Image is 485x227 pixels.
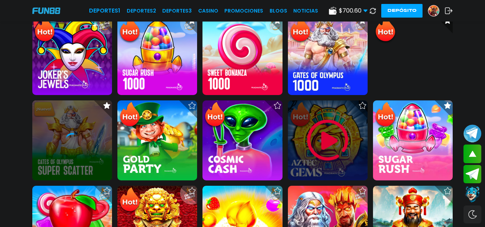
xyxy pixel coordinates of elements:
img: Hot [118,186,141,214]
div: Switch theme [463,205,481,223]
img: Hot [289,16,312,44]
img: Gold Party [117,100,197,180]
img: Hot [33,16,56,44]
img: Gates of Olympus 1000 [288,15,368,95]
a: Promociones [224,7,263,15]
a: BLOGS [270,7,287,15]
button: Depósito [381,4,423,18]
a: CASINO [198,7,218,15]
img: Hot [118,16,141,44]
a: Deportes2 [127,7,156,15]
span: $ 700.60 [339,6,368,15]
img: Sweet Bonanza 1000 [202,15,282,95]
img: Cosmic Cash [202,100,282,180]
button: Join telegram channel [463,124,481,143]
img: Sugar Rush 1000 [117,15,197,95]
img: Sugar Rush [373,100,453,180]
button: Join telegram [463,165,481,184]
a: Avatar [428,5,445,16]
img: Company Logo [32,8,60,14]
a: NOTICIAS [293,7,318,15]
button: Contact customer service [463,185,481,204]
img: Hot [118,101,141,129]
img: Hot [374,16,397,44]
img: Joker's Jewels [32,15,112,95]
img: Hot [203,101,227,129]
img: Hot [374,101,397,129]
img: Avatar [428,5,439,16]
a: Deportes3 [162,7,192,15]
a: Deportes1 [89,6,120,15]
button: scroll up [463,145,481,163]
img: Play Game [306,119,349,162]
